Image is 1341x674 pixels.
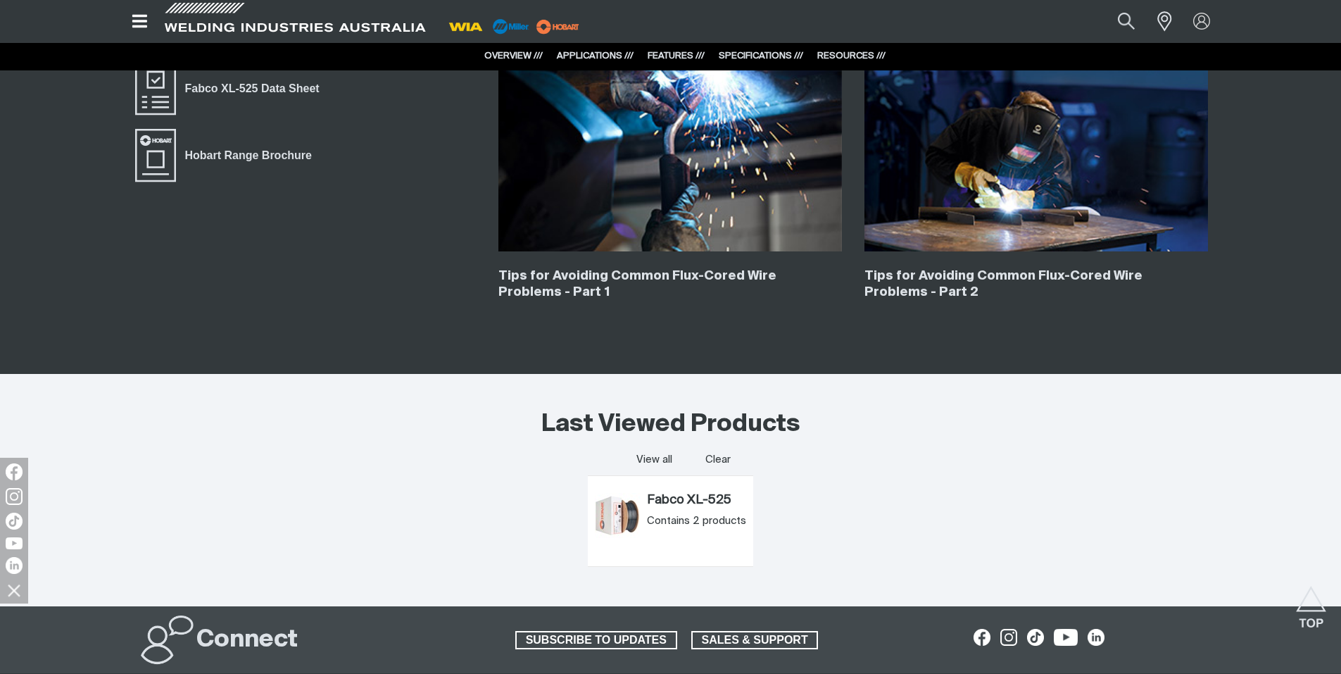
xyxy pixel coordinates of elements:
a: FEATURES /// [648,51,705,61]
img: hide socials [2,578,26,602]
span: SALES & SUPPORT [693,631,817,649]
a: APPLICATIONS /// [557,51,634,61]
img: miller [532,16,584,37]
a: Fabco XL-525 Data Sheet [133,60,329,116]
div: Contains 2 products [647,514,746,528]
a: Hobart Range Brochure [133,127,321,184]
img: Tips for Avoiding Common Flux-Cored Wire Problems - Part 2 [864,60,1208,251]
a: miller [532,21,584,32]
a: View all last viewed products [636,453,672,467]
input: Product name or item number... [1084,6,1150,37]
img: TikTok [6,513,23,530]
button: Search products [1102,6,1150,37]
a: OVERVIEW /// [484,51,543,61]
img: YouTube [6,537,23,549]
a: SALES & SUPPORT [691,631,819,649]
h2: Connect [196,625,298,656]
a: Tips for Avoiding Common Flux-Cored Wire Problems - Part 2 [864,270,1142,299]
a: Tips for Avoiding Common Flux-Cored Wire Problems - Part 1 [498,270,776,299]
a: SUBSCRIBE TO UPDATES [515,631,677,649]
span: Fabco XL-525 Data Sheet [176,80,329,98]
span: SUBSCRIBE TO UPDATES [517,631,676,649]
a: Fabco XL-525 [647,493,746,508]
article: Fabco XL-525 (Fabco XL-525) [588,490,753,552]
a: RESOURCES /// [817,51,886,61]
h2: Last Viewed Products [541,409,800,440]
img: Tips for Avoiding Common Flux-Cored Wire Problems - Part 1 [498,60,842,251]
span: Hobart Range Brochure [176,146,321,165]
button: Clear all last viewed products [703,450,734,469]
img: Fabco XL-525 [595,493,640,538]
img: Instagram [6,488,23,505]
img: LinkedIn [6,557,23,574]
a: SPECIFICATIONS /// [719,51,803,61]
button: Scroll to top [1295,586,1327,618]
img: Facebook [6,463,23,480]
